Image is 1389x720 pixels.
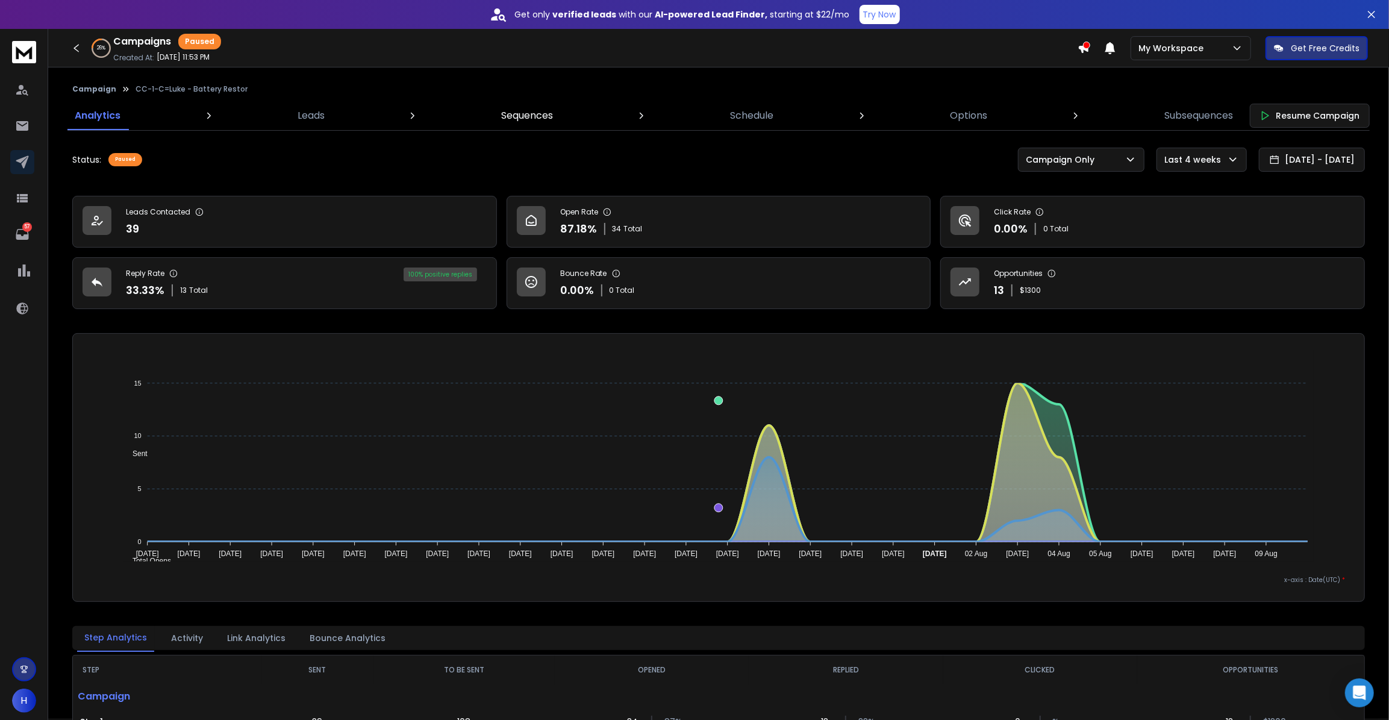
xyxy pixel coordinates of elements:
a: Analytics [67,101,128,130]
p: 0.00 % [994,221,1028,237]
button: [DATE] - [DATE] [1259,148,1365,172]
span: Total Opens [123,557,171,565]
tspan: [DATE] [799,550,822,559]
p: 57 [22,222,32,232]
p: Campaign [73,684,261,709]
tspan: [DATE] [1131,550,1153,559]
tspan: [DATE] [177,550,200,559]
span: Sent [123,449,148,458]
button: Step Analytics [77,624,154,652]
a: Opportunities13$1300 [940,257,1365,309]
div: 100 % positive replies [404,268,477,281]
p: Reply Rate [126,269,164,278]
tspan: [DATE] [675,550,698,559]
p: Sequences [501,108,553,123]
p: Leads [298,108,325,123]
a: 57 [10,222,34,246]
p: Get only with our starting at $22/mo [515,8,850,20]
tspan: 09 Aug [1255,550,1278,559]
a: Options [943,101,994,130]
p: CC-1-C=Luke - Battery Restor [136,84,248,94]
th: OPENED [555,656,749,684]
p: Last 4 weeks [1164,154,1226,166]
p: 0.00 % [560,282,594,299]
a: Click Rate0.00%0 Total [940,196,1365,248]
tspan: [DATE] [426,550,449,559]
p: 0 Total [610,286,635,295]
p: [DATE] 11:53 PM [157,52,210,62]
p: x-axis : Date(UTC) [92,575,1345,584]
p: 33.33 % [126,282,164,299]
p: Leads Contacted [126,207,190,217]
p: Click Rate [994,207,1031,217]
a: Open Rate87.18%34Total [507,196,931,248]
tspan: [DATE] [467,550,490,559]
tspan: 0 [137,538,141,545]
tspan: [DATE] [1214,550,1237,559]
button: Link Analytics [220,625,293,651]
tspan: [DATE] [260,550,283,559]
p: Subsequences [1164,108,1233,123]
p: $ 1300 [1020,286,1041,295]
th: REPLIED [749,656,943,684]
p: Analytics [75,108,120,123]
tspan: [DATE] [219,550,242,559]
div: Open Intercom Messenger [1345,678,1374,707]
button: Campaign [72,84,116,94]
tspan: [DATE] [923,550,947,559]
tspan: [DATE] [136,550,158,559]
p: Options [950,108,987,123]
strong: verified leads [553,8,617,20]
a: Subsequences [1157,101,1240,130]
a: Leads [290,101,332,130]
th: OPPORTUNITIES [1137,656,1364,684]
a: Sequences [494,101,560,130]
tspan: [DATE] [716,550,739,559]
tspan: 05 Aug [1090,550,1112,559]
span: 34 [613,224,622,234]
tspan: [DATE] [633,550,656,559]
th: TO BE SENT [373,656,555,684]
button: H [12,689,36,713]
button: Bounce Analytics [302,625,393,651]
tspan: [DATE] [343,550,366,559]
p: Opportunities [994,269,1043,278]
p: Get Free Credits [1291,42,1359,54]
p: My Workspace [1138,42,1208,54]
button: Resume Campaign [1250,104,1370,128]
p: Status: [72,154,101,166]
a: Schedule [723,101,781,130]
tspan: [DATE] [384,550,407,559]
button: Try Now [860,5,900,24]
p: Try Now [863,8,896,20]
p: 26 % [97,45,105,52]
tspan: 5 [137,485,141,492]
button: Activity [164,625,210,651]
p: 0 Total [1043,224,1069,234]
tspan: 15 [134,380,141,387]
div: Paused [108,153,142,166]
tspan: [DATE] [302,550,325,559]
tspan: 10 [134,433,141,440]
p: Campaign Only [1026,154,1099,166]
p: Open Rate [560,207,598,217]
tspan: [DATE] [758,550,781,559]
tspan: [DATE] [840,550,863,559]
tspan: 04 Aug [1048,550,1070,559]
a: Leads Contacted39 [72,196,497,248]
p: 13 [994,282,1004,299]
th: STEP [73,656,261,684]
img: logo [12,41,36,63]
strong: AI-powered Lead Finder, [655,8,768,20]
th: CLICKED [943,656,1137,684]
a: Reply Rate33.33%13Total100% positive replies [72,257,497,309]
a: Bounce Rate0.00%0 Total [507,257,931,309]
tspan: [DATE] [551,550,573,559]
p: Bounce Rate [560,269,607,278]
th: SENT [261,656,373,684]
button: Get Free Credits [1266,36,1368,60]
tspan: [DATE] [1007,550,1029,559]
tspan: [DATE] [1172,550,1195,559]
div: Paused [178,34,221,49]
